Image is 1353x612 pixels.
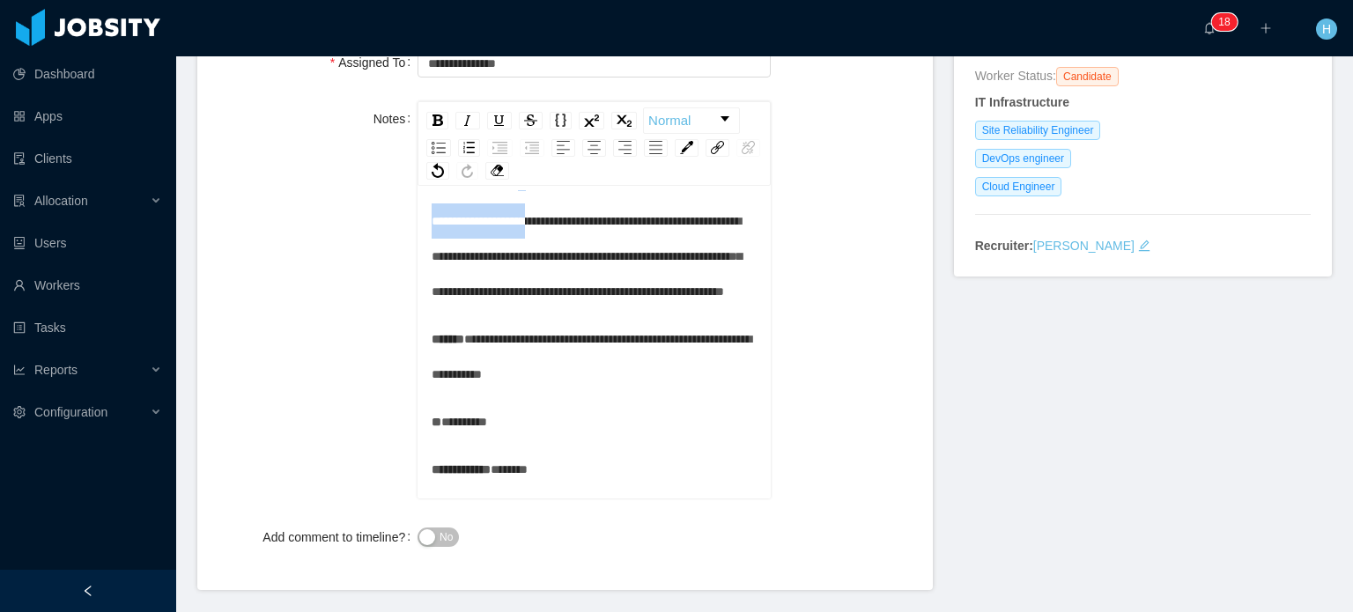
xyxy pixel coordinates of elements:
[330,55,418,70] label: Assigned To
[485,162,509,180] div: Remove
[418,101,771,498] div: rdw-wrapper
[262,530,418,544] label: Add comment to timeline?
[426,162,449,180] div: Undo
[13,99,162,134] a: icon: appstoreApps
[550,112,572,129] div: Monospace
[440,528,453,546] span: No
[975,177,1062,196] span: Cloud Engineer
[519,112,543,129] div: Strikethrough
[13,56,162,92] a: icon: pie-chartDashboard
[13,406,26,418] i: icon: setting
[1322,18,1331,40] span: H
[13,364,26,376] i: icon: line-chart
[611,112,637,129] div: Subscript
[423,107,640,134] div: rdw-inline-control
[34,405,107,419] span: Configuration
[644,108,739,133] a: Block Type
[644,139,668,157] div: Justify
[1224,13,1231,31] p: 8
[671,139,702,157] div: rdw-color-picker
[643,107,740,134] div: rdw-dropdown
[975,121,1101,140] span: Site Reliability Engineer
[423,162,482,180] div: rdw-history-control
[1218,13,1224,31] p: 1
[582,139,606,157] div: Center
[613,139,637,157] div: Right
[548,139,671,157] div: rdw-textalign-control
[13,310,162,345] a: icon: profileTasks
[1203,22,1216,34] i: icon: bell
[426,139,451,157] div: Unordered
[1211,13,1237,31] sup: 18
[706,139,729,157] div: Link
[458,139,480,157] div: Ordered
[640,107,743,134] div: rdw-block-control
[648,103,691,138] span: Normal
[551,139,575,157] div: Left
[373,112,418,126] label: Notes
[34,363,78,377] span: Reports
[579,112,604,129] div: Superscript
[482,162,513,180] div: rdw-remove-control
[736,139,760,157] div: Unlink
[456,162,478,180] div: Redo
[13,141,162,176] a: icon: auditClients
[1138,240,1150,252] i: icon: edit
[1056,67,1119,86] span: Candidate
[13,268,162,303] a: icon: userWorkers
[426,112,448,129] div: Bold
[487,139,513,157] div: Indent
[13,225,162,261] a: icon: robotUsers
[1033,239,1135,253] a: [PERSON_NAME]
[975,149,1071,168] span: DevOps engineer
[975,239,1033,253] strong: Recruiter:
[487,112,512,129] div: Underline
[418,101,771,186] div: rdw-toolbar
[13,195,26,207] i: icon: solution
[975,95,1069,109] strong: IT Infrastructure
[975,69,1056,83] span: Worker Status:
[34,194,88,208] span: Allocation
[1260,22,1272,34] i: icon: plus
[455,112,480,129] div: Italic
[702,139,764,157] div: rdw-link-control
[423,139,548,157] div: rdw-list-control
[520,139,544,157] div: Outdent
